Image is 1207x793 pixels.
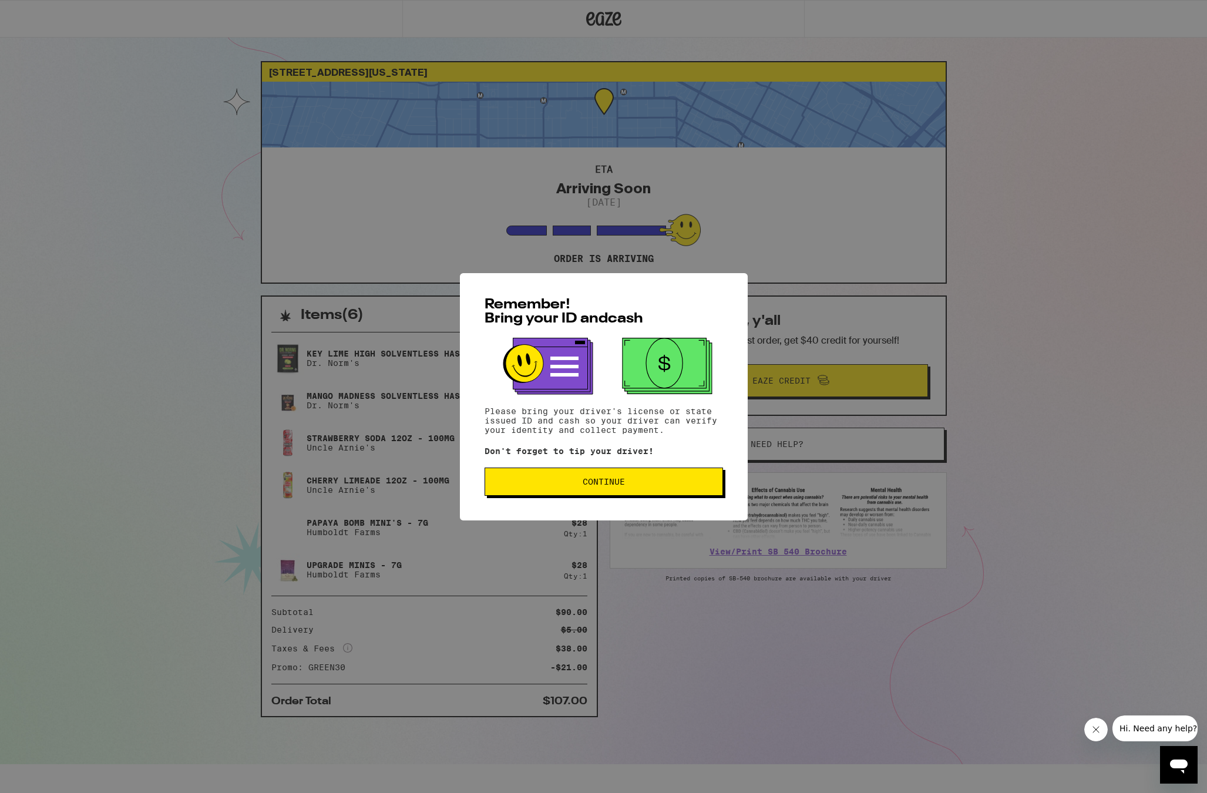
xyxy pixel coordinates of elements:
iframe: Close message [1084,718,1108,741]
iframe: Button to launch messaging window [1160,746,1198,784]
button: Continue [485,468,723,496]
p: Don't forget to tip your driver! [485,446,723,456]
span: Continue [583,478,625,486]
iframe: Message from company [1112,715,1198,741]
p: Please bring your driver's license or state issued ID and cash so your driver can verify your ide... [485,406,723,435]
span: Remember! Bring your ID and cash [485,298,643,326]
